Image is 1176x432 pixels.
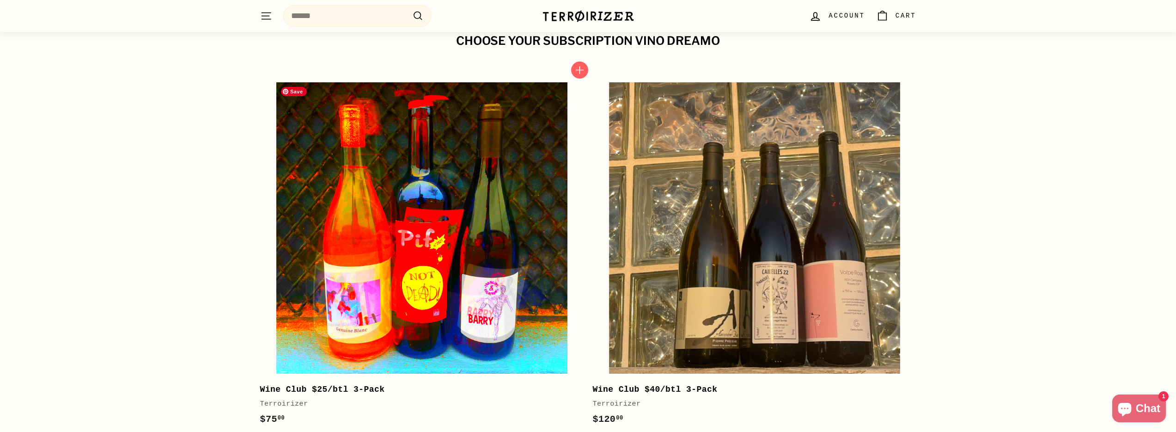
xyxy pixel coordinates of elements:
div: Terroirizer [260,399,574,410]
div: Terroirizer [593,399,907,410]
span: $120 [593,414,623,425]
span: Save [281,87,307,96]
h2: Choose your subscription vino dreamo [260,35,916,48]
b: Wine Club $40/btl 3-Pack [593,385,718,394]
span: $75 [260,414,285,425]
span: Cart [896,11,916,21]
sup: 00 [278,415,285,421]
sup: 00 [616,415,623,421]
span: Account [829,11,865,21]
inbox-online-store-chat: Shopify online store chat [1109,395,1169,425]
b: Wine Club $25/btl 3-Pack [260,385,385,394]
a: Account [804,2,870,30]
a: Cart [871,2,922,30]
